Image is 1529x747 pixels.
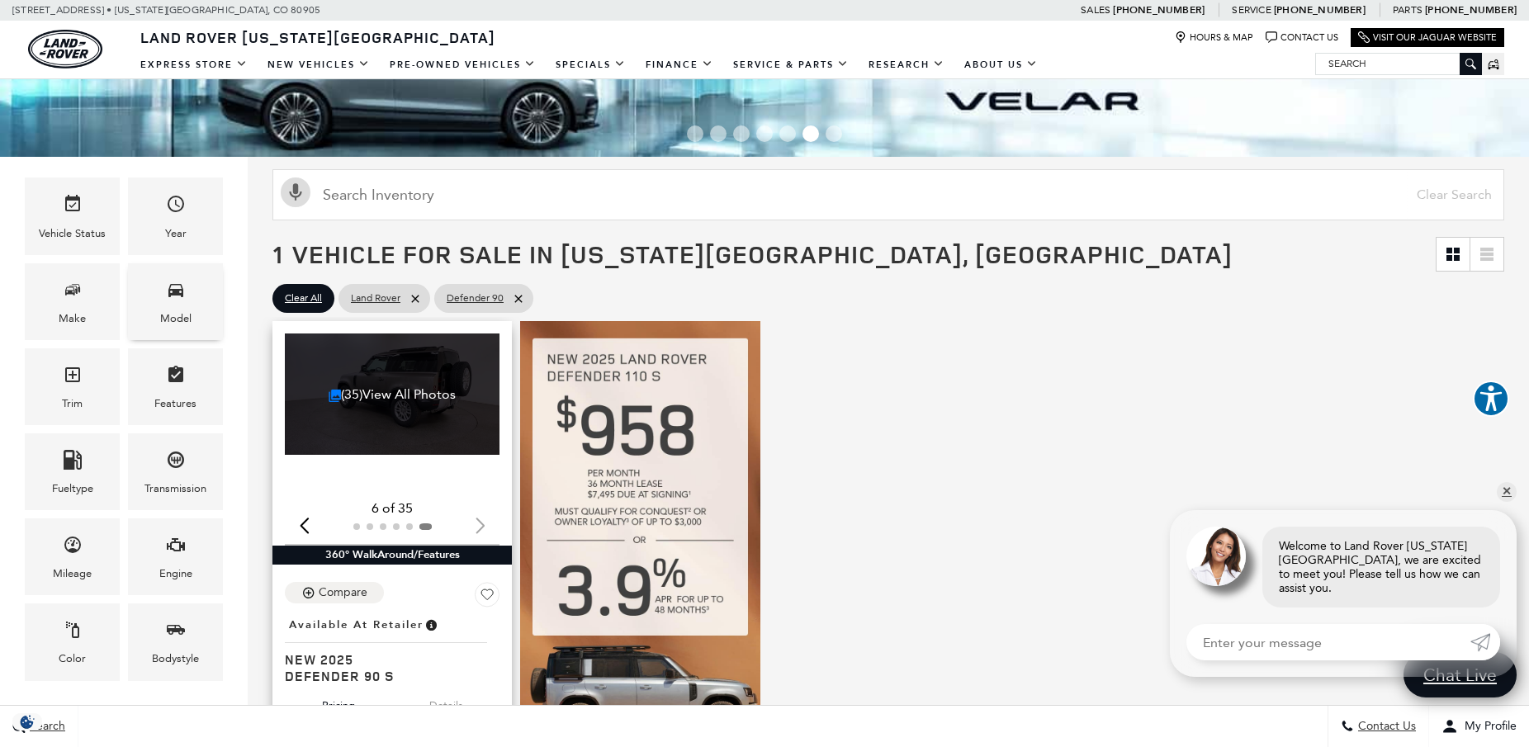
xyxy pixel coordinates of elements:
[447,288,504,309] span: Defender 90
[130,50,258,79] a: EXPRESS STORE
[1393,4,1422,16] span: Parts
[258,50,380,79] a: New Vehicles
[329,386,457,402] a: (35)View All Photos
[1316,54,1481,73] input: Search
[351,288,400,309] span: Land Rover
[59,310,86,328] div: Make
[159,565,192,583] div: Engine
[25,263,120,340] div: MakeMake
[62,395,83,413] div: Trim
[53,565,92,583] div: Mileage
[128,518,223,595] div: EngineEngine
[285,288,322,309] span: Clear All
[272,237,1233,271] span: 1 Vehicle for Sale in [US_STATE][GEOGRAPHIC_DATA], [GEOGRAPHIC_DATA]
[802,125,819,142] span: Go to slide 6
[63,531,83,565] span: Mileage
[28,30,102,69] a: land-rover
[12,4,320,16] a: [STREET_ADDRESS] • [US_STATE][GEOGRAPHIC_DATA], CO 80905
[285,582,384,603] button: Compare Vehicle
[160,310,192,328] div: Model
[281,177,310,207] svg: Click to toggle on voice search
[272,169,1504,220] input: Search Inventory
[28,30,102,69] img: Land Rover
[475,582,499,613] button: Save Vehicle
[285,613,499,684] a: Available at RetailerNew 2025Defender 90 S
[130,27,505,47] a: Land Rover [US_STATE][GEOGRAPHIC_DATA]
[710,125,727,142] span: Go to slide 2
[1458,720,1517,734] span: My Profile
[1113,3,1205,17] a: [PHONE_NUMBER]
[293,507,315,543] div: Previous slide
[165,225,187,243] div: Year
[733,125,750,142] span: Go to slide 3
[128,263,223,340] div: ModelModel
[859,50,954,79] a: Research
[152,650,199,668] div: Bodystyle
[826,125,842,142] span: Go to slide 7
[63,276,83,310] span: Make
[636,50,723,79] a: Finance
[25,433,120,510] div: FueltypeFueltype
[400,684,492,721] button: details tab
[128,348,223,425] div: FeaturesFeatures
[1186,624,1470,660] input: Enter your message
[166,190,186,224] span: Year
[289,616,424,634] span: Available at Retailer
[1437,238,1470,271] a: Grid View
[128,177,223,254] div: YearYear
[1470,624,1500,660] a: Submit
[166,446,186,480] span: Transmission
[1274,3,1366,17] a: [PHONE_NUMBER]
[140,27,495,47] span: Land Rover [US_STATE][GEOGRAPHIC_DATA]
[285,668,487,684] span: Defender 90 S
[954,50,1048,79] a: About Us
[1354,720,1416,734] span: Contact Us
[756,125,773,142] span: Go to slide 4
[8,713,46,730] section: Click to Open Cookie Consent Modal
[144,480,206,498] div: Transmission
[1473,381,1509,420] aside: Accessibility Help Desk
[63,446,83,480] span: Fueltype
[63,361,83,395] span: Trim
[8,713,46,730] img: Opt-Out Icon
[723,50,859,79] a: Service & Parts
[285,499,499,518] div: 6 of 35
[1232,4,1271,16] span: Service
[546,50,636,79] a: Specials
[25,177,120,254] div: VehicleVehicle Status
[128,433,223,510] div: TransmissionTransmission
[166,616,186,650] span: Bodystyle
[687,125,703,142] span: Go to slide 1
[166,531,186,565] span: Engine
[1473,381,1509,417] button: Explore your accessibility options
[52,480,93,498] div: Fueltype
[329,389,342,402] img: Image Count Icon
[1266,31,1338,44] a: Contact Us
[1429,706,1529,747] button: Open user profile menu
[63,190,83,224] span: Vehicle
[39,225,106,243] div: Vehicle Status
[424,616,438,634] span: Vehicle is in stock and ready for immediate delivery. Due to demand, availability is subject to c...
[319,585,367,600] div: Compare
[25,348,120,425] div: TrimTrim
[130,50,1048,79] nav: Main Navigation
[128,603,223,680] div: BodystyleBodystyle
[166,361,186,395] span: Features
[1081,4,1110,16] span: Sales
[166,276,186,310] span: Model
[25,603,120,680] div: ColorColor
[59,650,86,668] div: Color
[1262,527,1500,608] div: Welcome to Land Rover [US_STATE][GEOGRAPHIC_DATA], we are excited to meet you! Please tell us how...
[25,518,120,595] div: MileageMileage
[285,651,487,668] span: New 2025
[1186,527,1246,586] img: Agent profile photo
[1358,31,1497,44] a: Visit Our Jaguar Website
[380,50,546,79] a: Pre-Owned Vehicles
[1425,3,1517,17] a: [PHONE_NUMBER]
[779,125,796,142] span: Go to slide 5
[1175,31,1253,44] a: Hours & Map
[285,333,499,454] div: 6 / 6
[154,395,196,413] div: Features
[272,546,512,564] div: 360° WalkAround/Features
[63,616,83,650] span: Color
